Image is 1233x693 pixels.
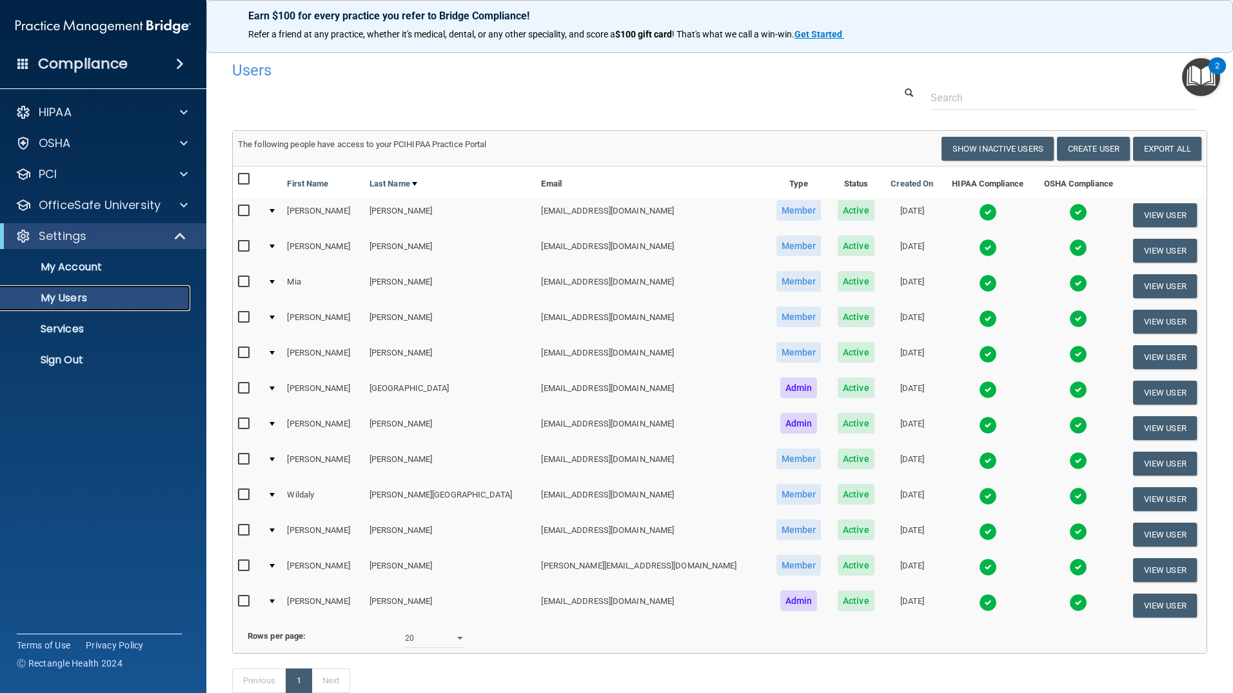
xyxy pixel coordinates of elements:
[39,136,71,151] p: OSHA
[370,176,417,192] a: Last Name
[882,197,942,233] td: [DATE]
[1069,274,1087,292] img: tick.e7d51cea.svg
[536,446,767,481] td: [EMAIL_ADDRESS][DOMAIN_NAME]
[882,552,942,588] td: [DATE]
[248,10,1191,22] p: Earn $100 for every practice you refer to Bridge Compliance!
[364,339,537,375] td: [PERSON_NAME]
[1133,487,1197,511] button: View User
[838,555,874,576] span: Active
[1133,274,1197,298] button: View User
[882,446,942,481] td: [DATE]
[776,342,822,363] span: Member
[882,588,942,623] td: [DATE]
[882,233,942,268] td: [DATE]
[838,484,874,505] span: Active
[536,166,767,197] th: Email
[39,197,161,213] p: OfficeSafe University
[1133,137,1201,161] a: Export All
[776,484,822,505] span: Member
[364,588,537,623] td: [PERSON_NAME]
[364,233,537,268] td: [PERSON_NAME]
[536,481,767,517] td: [EMAIL_ADDRESS][DOMAIN_NAME]
[931,86,1198,110] input: Search
[282,339,364,375] td: [PERSON_NAME]
[776,200,822,221] span: Member
[979,487,997,505] img: tick.e7d51cea.svg
[882,410,942,446] td: [DATE]
[1034,166,1123,197] th: OSHA Compliance
[15,166,188,182] a: PCI
[1069,203,1087,221] img: tick.e7d51cea.svg
[882,375,942,410] td: [DATE]
[282,588,364,623] td: [PERSON_NAME]
[15,105,188,120] a: HIPAA
[794,29,842,39] strong: Get Started
[39,105,72,120] p: HIPAA
[838,519,874,540] span: Active
[891,176,933,192] a: Created On
[942,137,1054,161] button: Show Inactive Users
[364,552,537,588] td: [PERSON_NAME]
[776,519,822,540] span: Member
[672,29,794,39] span: ! That's what we call a win-win.
[1133,203,1197,227] button: View User
[780,377,818,398] span: Admin
[364,197,537,233] td: [PERSON_NAME]
[838,377,874,398] span: Active
[979,274,997,292] img: tick.e7d51cea.svg
[979,523,997,541] img: tick.e7d51cea.svg
[1069,452,1087,470] img: tick.e7d51cea.svg
[536,233,767,268] td: [EMAIL_ADDRESS][DOMAIN_NAME]
[232,668,286,693] a: Previous
[17,639,70,652] a: Terms of Use
[282,268,364,304] td: Mia
[39,228,86,244] p: Settings
[1069,381,1087,399] img: tick.e7d51cea.svg
[1133,416,1197,440] button: View User
[15,228,187,244] a: Settings
[1069,523,1087,541] img: tick.e7d51cea.svg
[1069,558,1087,576] img: tick.e7d51cea.svg
[882,268,942,304] td: [DATE]
[282,517,364,552] td: [PERSON_NAME]
[979,203,997,221] img: tick.e7d51cea.svg
[536,552,767,588] td: [PERSON_NAME][EMAIL_ADDRESS][DOMAIN_NAME]
[1133,523,1197,547] button: View User
[615,29,672,39] strong: $100 gift card
[1069,345,1087,363] img: tick.e7d51cea.svg
[536,339,767,375] td: [EMAIL_ADDRESS][DOMAIN_NAME]
[776,555,822,576] span: Member
[1069,594,1087,612] img: tick.e7d51cea.svg
[248,631,306,641] b: Rows per page:
[1069,487,1087,505] img: tick.e7d51cea.svg
[1133,452,1197,476] button: View User
[282,233,364,268] td: [PERSON_NAME]
[364,268,537,304] td: [PERSON_NAME]
[282,481,364,517] td: Wildaly
[86,639,144,652] a: Privacy Policy
[1069,416,1087,434] img: tick.e7d51cea.svg
[282,410,364,446] td: [PERSON_NAME]
[1133,310,1197,334] button: View User
[15,136,188,151] a: OSHA
[287,176,328,192] a: First Name
[794,29,844,39] a: Get Started
[536,375,767,410] td: [EMAIL_ADDRESS][DOMAIN_NAME]
[238,139,487,149] span: The following people have access to your PCIHIPAA Practice Portal
[39,166,57,182] p: PCI
[838,271,874,292] span: Active
[979,345,997,363] img: tick.e7d51cea.svg
[979,416,997,434] img: tick.e7d51cea.svg
[882,517,942,552] td: [DATE]
[780,590,818,611] span: Admin
[882,304,942,339] td: [DATE]
[1133,381,1197,405] button: View User
[776,306,822,327] span: Member
[15,14,191,39] img: PMB logo
[364,517,537,552] td: [PERSON_NAME]
[536,410,767,446] td: [EMAIL_ADDRESS][DOMAIN_NAME]
[536,517,767,552] td: [EMAIL_ADDRESS][DOMAIN_NAME]
[1069,239,1087,257] img: tick.e7d51cea.svg
[979,452,997,470] img: tick.e7d51cea.svg
[979,594,997,612] img: tick.e7d51cea.svg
